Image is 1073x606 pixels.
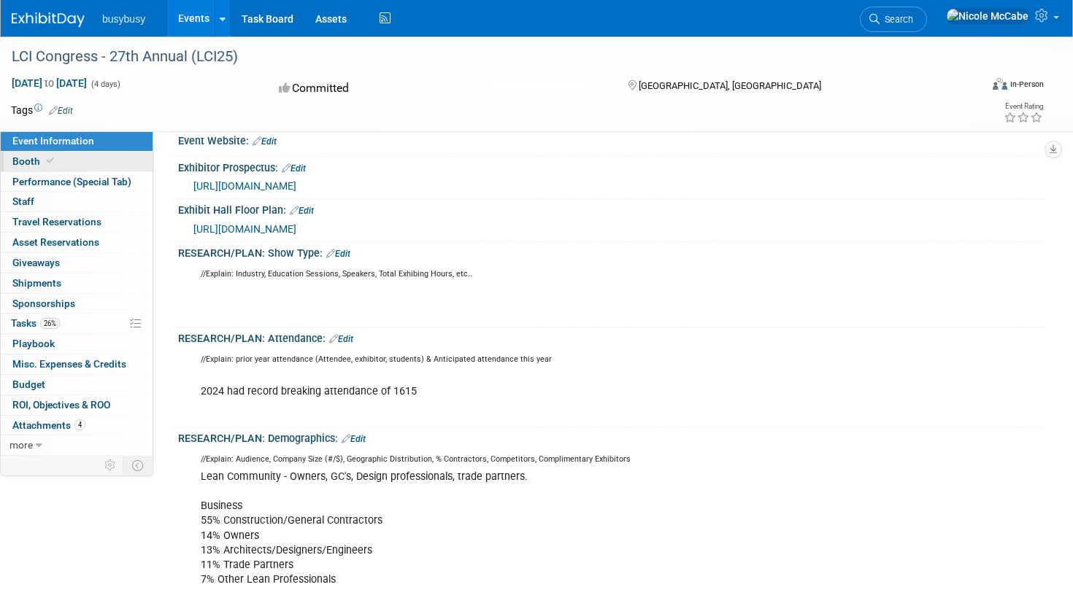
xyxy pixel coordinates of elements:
[7,44,956,70] div: LCI Congress - 27th Annual (LCI25)
[12,236,99,248] span: Asset Reservations
[1,375,153,395] a: Budget
[1,416,153,435] a: Attachments4
[102,13,145,25] span: busybusy
[1,314,153,333] a: Tasks26%
[12,257,60,268] span: Giveaways
[90,79,120,89] span: (4 days)
[11,317,60,329] span: Tasks
[201,269,472,279] sup: //Explain: Industry, Education Sessions, Speakers, Total Exhibing Hours, etc..
[42,77,56,89] span: to
[12,358,126,370] span: Misc. Expenses & Credits
[1,395,153,415] a: ROI, Objectives & ROO
[290,206,314,216] a: Edit
[890,76,1044,98] div: Event Format
[1004,103,1043,110] div: Event Rating
[47,157,54,165] i: Booth reservation complete
[1,294,153,314] a: Sponsorships
[12,176,131,187] span: Performance (Special Tab)
[12,195,34,207] span: Staff
[178,327,1044,346] div: RESEARCH/PLAN: Attendance:
[12,419,85,431] span: Attachments
[201,354,552,364] sup: //Explain: prior year attendance (Attendee, exhibitor, students) & Anticipated attendance this year
[74,419,85,430] span: 4
[1,131,153,151] a: Event Information
[1,172,153,192] a: Performance (Special Tab)
[178,427,1044,446] div: RESEARCH/PLAN: Demographics:
[9,439,33,451] span: more
[12,277,61,289] span: Shipments
[12,135,94,147] span: Event Information
[1,212,153,232] a: Travel Reservations
[40,318,60,329] span: 26%
[1,152,153,171] a: Booth
[253,136,277,147] a: Edit
[12,298,75,309] span: Sponsorships
[860,7,927,32] a: Search
[12,12,85,27] img: ExhibitDay
[193,223,296,235] a: [URL][DOMAIN_NAME]
[12,399,110,411] span: ROI, Objectives & ROO
[12,378,45,390] span: Budget
[11,103,73,117] td: Tags
[1,253,153,273] a: Giveaways
[178,157,1044,176] div: Exhibitor Prospectus:
[274,76,604,101] div: Committed
[178,199,1044,218] div: Exhibit Hall Floor Plan:
[49,106,73,116] a: Edit
[12,216,101,228] span: Travel Reservations
[1,273,153,293] a: Shipments
[178,242,1044,261] div: RESEARCH/PLAN: Show Type:
[191,348,877,421] div: 2024 had record breaking attendance of 1615
[880,14,913,25] span: Search
[946,8,1029,24] img: Nicole McCabe
[123,456,153,475] td: Toggle Event Tabs
[201,454,631,464] sup: //Explain: Audience, Company Size (#/$), Geographic Distribution, % Contractors, Competitors, Com...
[11,77,88,90] span: [DATE] [DATE]
[1,192,153,211] a: Staff
[1,233,153,252] a: Asset Reservations
[12,338,55,349] span: Playbook
[993,78,1007,90] img: Format-Inperson.png
[1009,79,1044,90] div: In-Person
[639,80,821,91] span: [GEOGRAPHIC_DATA], [GEOGRAPHIC_DATA]
[342,434,366,444] a: Edit
[1,334,153,354] a: Playbook
[98,456,123,475] td: Personalize Event Tab Strip
[178,130,1044,149] div: Event Website:
[329,334,353,344] a: Edit
[1,435,153,455] a: more
[193,180,296,192] a: [URL][DOMAIN_NAME]
[282,163,306,174] a: Edit
[12,155,57,167] span: Booth
[326,249,350,259] a: Edit
[1,354,153,374] a: Misc. Expenses & Credits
